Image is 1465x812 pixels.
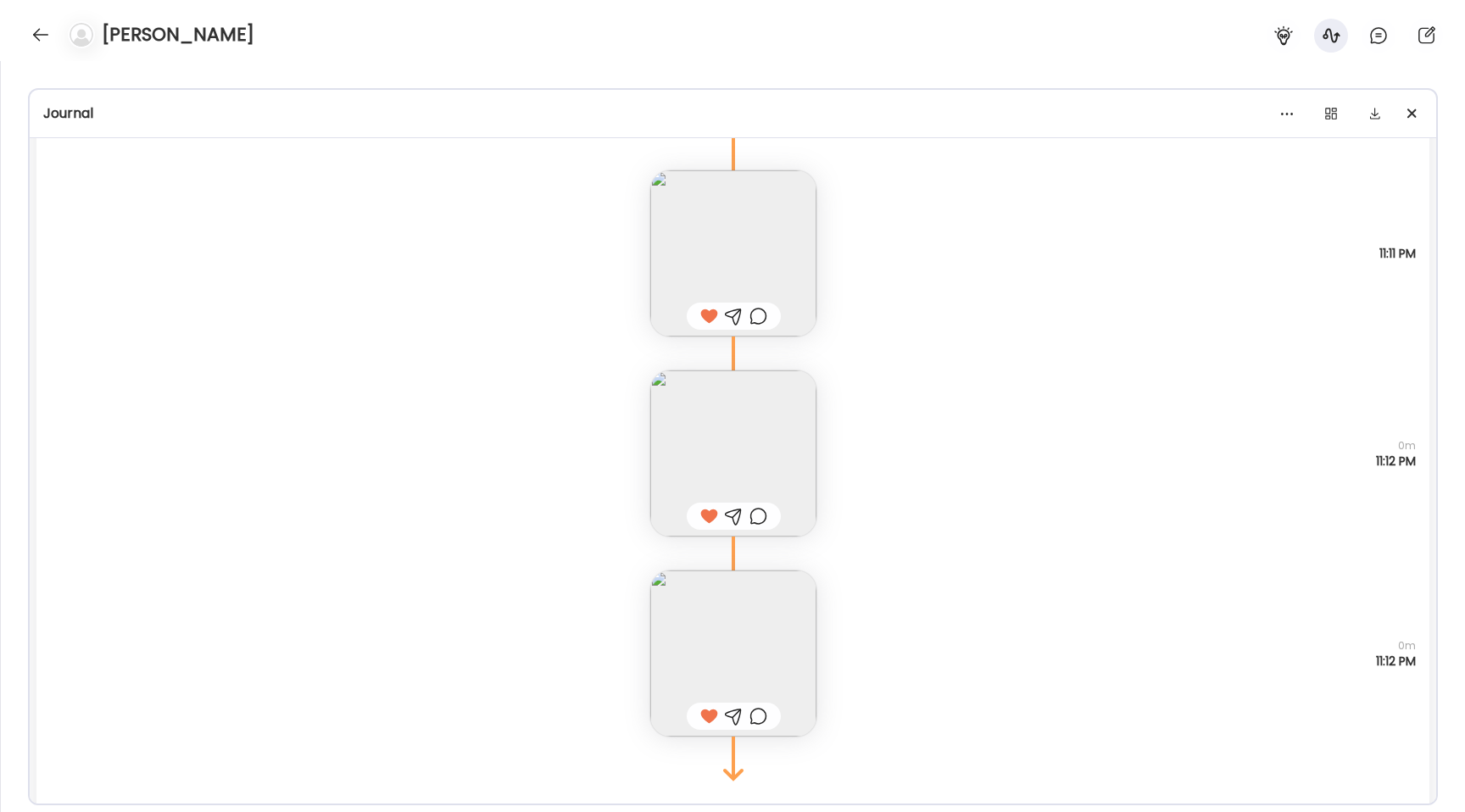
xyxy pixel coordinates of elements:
img: images%2FQYtwRLVsJxOMhDYK15vLBXlQbs33%2FlHYJkjBEuIW91A9cOvAf%2FTsaf6hnMmyHmnHN2YDhs_240 [650,370,816,537]
img: bg-avatar-default.svg [70,23,93,47]
div: Journal [43,103,1423,124]
h4: [PERSON_NAME] [102,21,254,48]
span: 0m [1376,638,1416,653]
span: 11:11 PM [1379,246,1416,261]
img: images%2FQYtwRLVsJxOMhDYK15vLBXlQbs33%2FGlbU9LtAronbkdCBaXM9%2FBNredq6iG1wstHQH9uaM_240 [650,570,816,737]
img: images%2FQYtwRLVsJxOMhDYK15vLBXlQbs33%2FiKhoKl1ykbosUopeJCkd%2F5IRvxK02NY2Bl2PXXZPS_240 [650,170,816,336]
span: 0m [1376,438,1416,453]
span: 11:12 PM [1376,453,1416,469]
span: 11:12 PM [1376,653,1416,669]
